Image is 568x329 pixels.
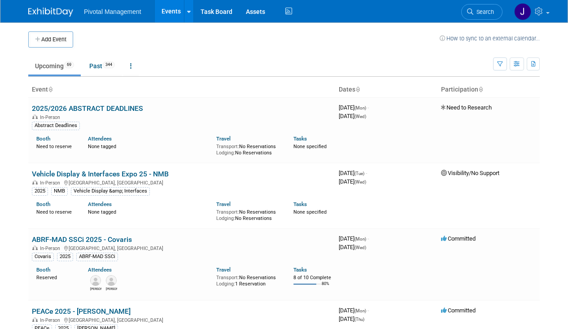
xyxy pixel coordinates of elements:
a: Tasks [293,201,307,207]
span: Committed [441,235,476,242]
div: NMB [51,187,68,195]
span: [DATE] [339,178,366,185]
div: ABRF-MAD SSCi [76,253,118,261]
div: Need to reserve [36,142,74,150]
img: Jessica Gatton [514,3,531,20]
img: In-Person Event [32,180,38,184]
span: [DATE] [339,307,369,314]
span: In-Person [40,246,63,251]
a: Booth [36,136,50,142]
span: (Wed) [354,114,366,119]
a: Travel [216,267,231,273]
span: Lodging: [216,281,235,287]
a: Attendees [88,201,112,207]
span: Committed [441,307,476,314]
img: In-Person Event [32,317,38,322]
span: - [367,235,369,242]
span: (Mon) [354,105,366,110]
span: (Thu) [354,317,364,322]
span: In-Person [40,114,63,120]
a: Vehicle Display & Interfaces Expo 25 - NMB [32,170,169,178]
span: [DATE] [339,235,369,242]
div: No Reservations No Reservations [216,207,280,221]
a: Travel [216,136,231,142]
span: - [367,104,369,111]
span: 69 [64,61,74,68]
span: Transport: [216,144,239,149]
td: 80% [322,281,329,294]
th: Dates [335,82,437,97]
div: Vehicle Display &amp; Interfaces [71,187,150,195]
div: None tagged [88,142,210,150]
span: [DATE] [339,316,364,322]
span: Transport: [216,275,239,281]
th: Participation [437,82,540,97]
img: Sujash Chatterjee [106,275,117,286]
div: 2025 [57,253,73,261]
a: Past344 [83,57,122,75]
div: No Reservations No Reservations [216,142,280,156]
a: ABRF-MAD SSCi 2025 - Covaris [32,235,132,244]
div: Need to reserve [36,207,74,215]
div: None tagged [88,207,210,215]
div: 2025 [32,187,48,195]
div: Sujash Chatterjee [106,286,117,291]
a: Sort by Start Date [355,86,360,93]
div: 8 of 10 Complete [293,275,332,281]
a: PEACe 2025 - [PERSON_NAME] [32,307,131,316]
span: (Tue) [354,171,364,176]
span: Pivotal Management [84,8,141,15]
span: Lodging: [216,150,235,156]
span: None specified [293,144,327,149]
span: (Wed) [354,180,366,184]
div: [GEOGRAPHIC_DATA], [GEOGRAPHIC_DATA] [32,316,332,323]
a: Sort by Participation Type [478,86,483,93]
span: Search [473,9,494,15]
span: [DATE] [339,170,367,176]
span: - [367,307,369,314]
div: Melissa Gabello [90,286,101,291]
img: ExhibitDay [28,8,73,17]
div: [GEOGRAPHIC_DATA], [GEOGRAPHIC_DATA] [32,179,332,186]
a: Tasks [293,136,307,142]
div: No Reservations 1 Reservation [216,273,280,287]
span: [DATE] [339,244,366,250]
a: Tasks [293,267,307,273]
img: In-Person Event [32,114,38,119]
img: Melissa Gabello [90,275,101,286]
span: [DATE] [339,113,366,119]
button: Add Event [28,31,73,48]
div: Reserved [36,273,74,281]
span: Transport: [216,209,239,215]
span: In-Person [40,180,63,186]
div: Covaris [32,253,54,261]
span: In-Person [40,317,63,323]
a: Booth [36,267,50,273]
span: (Mon) [354,308,366,313]
div: Abstract Deadlines [32,122,80,130]
span: Need to Research [441,104,492,111]
img: In-Person Event [32,246,38,250]
a: 2025/2026 ABSTRACT DEADLINES [32,104,143,113]
a: How to sync to an external calendar... [440,35,540,42]
a: Search [461,4,502,20]
span: (Wed) [354,245,366,250]
span: Lodging: [216,215,235,221]
span: [DATE] [339,104,369,111]
span: 344 [103,61,115,68]
th: Event [28,82,335,97]
div: [GEOGRAPHIC_DATA], [GEOGRAPHIC_DATA] [32,244,332,251]
span: Visibility/No Support [441,170,499,176]
a: Travel [216,201,231,207]
span: (Mon) [354,237,366,241]
a: Attendees [88,136,112,142]
a: Upcoming69 [28,57,81,75]
a: Attendees [88,267,112,273]
span: - [366,170,367,176]
a: Booth [36,201,50,207]
span: None specified [293,209,327,215]
a: Sort by Event Name [48,86,52,93]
